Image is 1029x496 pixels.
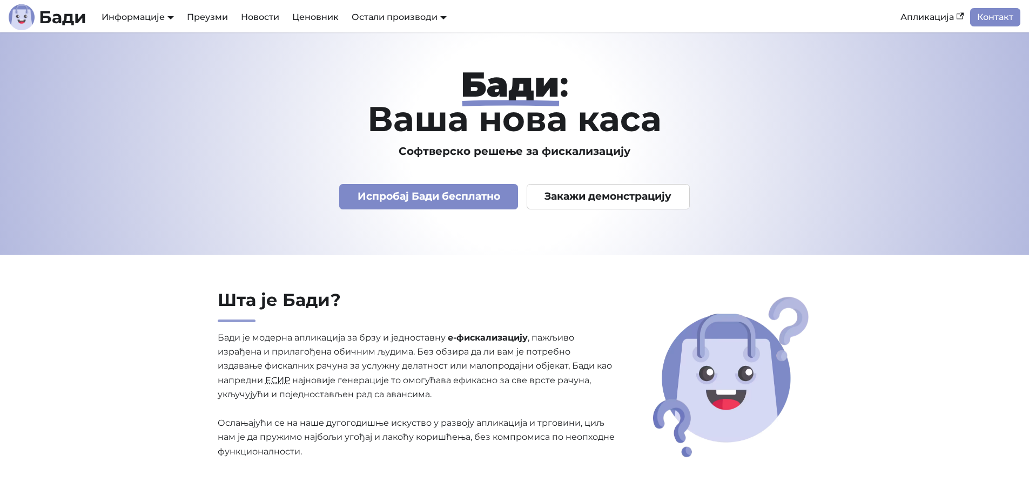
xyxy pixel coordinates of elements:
[339,184,518,209] a: Испробај Бади бесплатно
[102,12,174,22] a: Информације
[167,67,863,136] h1: : Ваша нова каса
[527,184,690,209] a: Закажи демонстрацију
[218,289,616,322] h2: Шта је Бади?
[448,332,528,343] strong: е-фискализацију
[9,4,86,30] a: ЛогоБади
[180,8,234,26] a: Преузми
[649,293,812,461] img: Шта је Бади?
[234,8,286,26] a: Новости
[352,12,447,22] a: Остали производи
[286,8,345,26] a: Ценовник
[39,9,86,26] b: Бади
[461,63,560,105] strong: Бади
[9,4,35,30] img: Лого
[218,331,616,459] p: Бади је модерна апликација за брзу и једноставну , пажљиво израђена и прилагођена обичним људима....
[167,145,863,158] h3: Софтверско решење за фискализацију
[265,375,290,385] abbr: Електронски систем за издавање рачуна
[970,8,1020,26] a: Контакт
[894,8,970,26] a: Апликација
